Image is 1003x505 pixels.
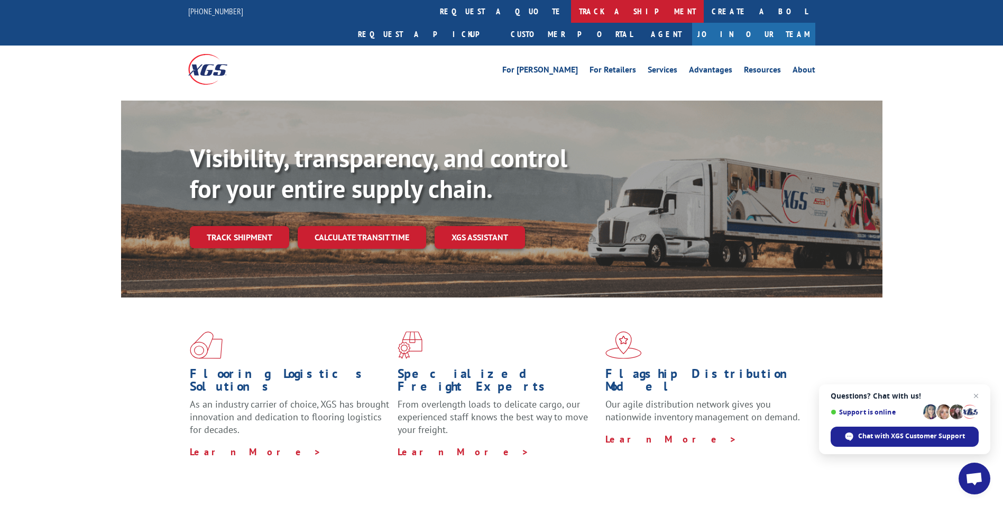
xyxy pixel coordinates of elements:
a: Learn More > [398,446,529,458]
h1: Flooring Logistics Solutions [190,367,390,398]
a: Join Our Team [692,23,815,46]
a: Learn More > [190,446,321,458]
b: Visibility, transparency, and control for your entire supply chain. [190,141,567,205]
a: Track shipment [190,226,289,248]
img: xgs-icon-focused-on-flooring-red [398,331,422,359]
a: Learn More > [605,433,737,445]
a: Resources [744,66,781,77]
div: Chat with XGS Customer Support [831,427,979,447]
a: About [793,66,815,77]
span: Questions? Chat with us! [831,392,979,400]
span: Chat with XGS Customer Support [858,431,965,441]
a: [PHONE_NUMBER] [188,6,243,16]
a: Request a pickup [350,23,503,46]
span: Close chat [970,390,982,402]
span: As an industry carrier of choice, XGS has brought innovation and dedication to flooring logistics... [190,398,389,436]
a: Customer Portal [503,23,640,46]
span: Our agile distribution network gives you nationwide inventory management on demand. [605,398,800,423]
a: Advantages [689,66,732,77]
a: Agent [640,23,692,46]
span: Support is online [831,408,919,416]
img: xgs-icon-total-supply-chain-intelligence-red [190,331,223,359]
img: xgs-icon-flagship-distribution-model-red [605,331,642,359]
a: For Retailers [590,66,636,77]
div: Open chat [959,463,990,494]
a: XGS ASSISTANT [435,226,525,249]
h1: Flagship Distribution Model [605,367,805,398]
a: Calculate transit time [298,226,426,249]
h1: Specialized Freight Experts [398,367,597,398]
a: Services [648,66,677,77]
a: For [PERSON_NAME] [502,66,578,77]
p: From overlength loads to delicate cargo, our experienced staff knows the best way to move your fr... [398,398,597,445]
